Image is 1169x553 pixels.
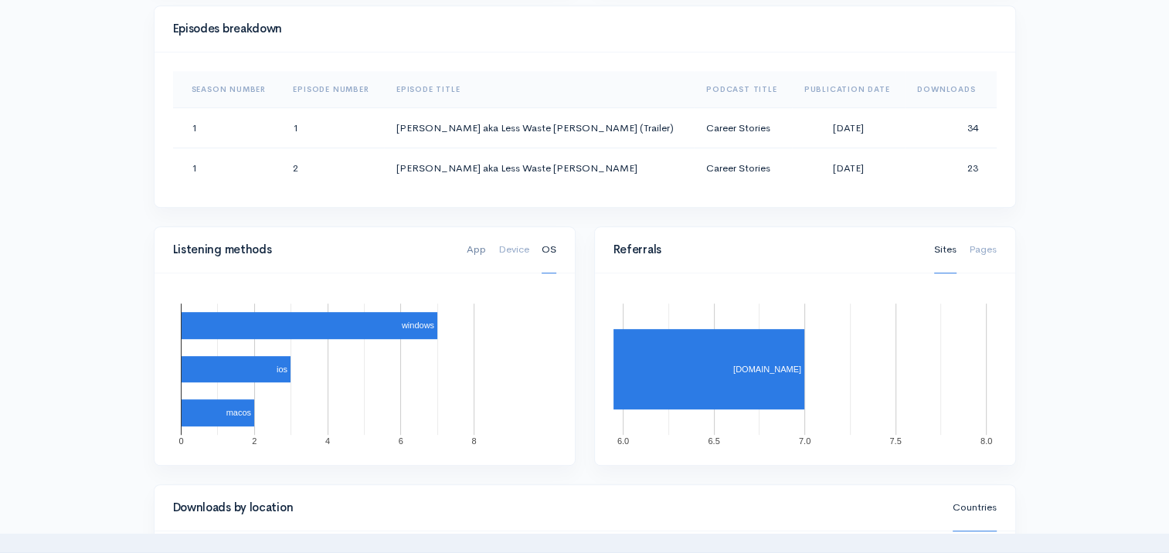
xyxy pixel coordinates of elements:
td: [DATE] [792,148,906,188]
td: [PERSON_NAME] aka Less Waste [PERSON_NAME] [384,148,694,188]
a: Countries [953,484,997,531]
text: [DOMAIN_NAME] [732,365,800,374]
h4: Referrals [613,243,916,256]
a: OS [542,226,556,273]
text: 2 [252,436,257,445]
h4: Episodes breakdown [173,22,987,36]
text: 8.0 [980,436,991,445]
text: 6.0 [617,436,628,445]
a: Pages [969,226,997,273]
text: 4 [325,436,329,445]
text: 6 [398,436,403,445]
td: [DATE] [792,107,906,148]
th: Sort column [792,71,906,108]
text: ios [276,365,287,374]
text: 0 [178,436,183,445]
th: Sort column [280,71,384,108]
th: Sort column [694,71,792,108]
text: 6.5 [708,436,719,445]
h4: Downloads by location [173,501,934,514]
td: 1 [173,107,281,148]
text: 7.5 [889,436,901,445]
text: windows [400,321,434,330]
td: Career Stories [694,148,792,188]
td: 23 [905,148,996,188]
th: Sort column [173,71,281,108]
td: Career Stories [694,107,792,148]
svg: A chart. [613,292,997,446]
text: macos [226,408,251,417]
h4: Listening methods [173,243,448,256]
td: 1 [280,107,384,148]
text: 8 [471,436,476,445]
td: 1 [173,148,281,188]
th: Sort column [905,71,996,108]
td: 2 [280,148,384,188]
td: 34 [905,107,996,148]
a: App [467,226,486,273]
text: 7.0 [798,436,810,445]
th: Sort column [384,71,694,108]
td: [PERSON_NAME] aka Less Waste [PERSON_NAME] (Trailer) [384,107,694,148]
svg: A chart. [173,292,482,446]
a: Sites [934,226,957,273]
a: Device [498,226,529,273]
